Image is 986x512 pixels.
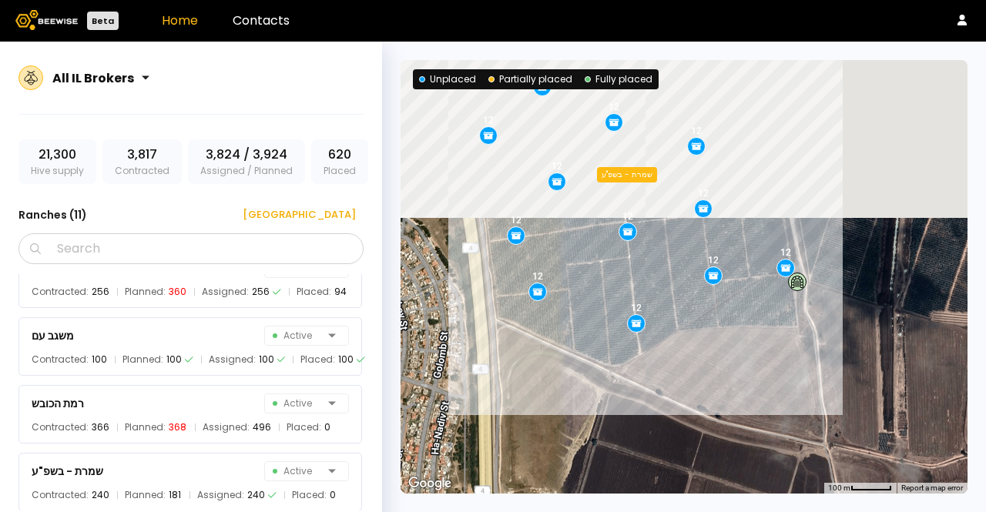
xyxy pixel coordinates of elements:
[404,474,455,494] img: Google
[552,160,562,171] div: 12
[92,352,107,367] div: 100
[297,284,331,300] span: Placed:
[32,487,89,503] span: Contracted:
[232,207,356,223] div: [GEOGRAPHIC_DATA]
[488,72,572,86] div: Partially placed
[32,394,84,413] div: רמת הכובש
[52,69,137,88] div: All IL Brokers
[300,352,335,367] span: Placed:
[32,462,103,480] div: שמרת - בשפ"ע
[92,284,109,300] div: 256
[292,487,327,503] span: Placed:
[203,420,250,435] span: Assigned:
[87,12,119,30] div: Beta
[125,284,166,300] span: Planned:
[32,352,89,367] span: Contracted:
[483,115,494,125] div: 12
[169,284,186,300] div: 360
[209,352,256,367] span: Assigned:
[253,420,271,435] div: 496
[273,394,322,413] span: Active
[233,12,290,29] a: Contacts
[334,284,347,300] div: 94
[273,326,322,345] span: Active
[597,167,657,182] div: שמרת - בשפ"ע
[631,302,642,313] div: 12
[252,284,270,300] div: 256
[162,12,198,29] a: Home
[102,139,182,184] div: Contracted
[708,255,719,266] div: 12
[780,247,791,258] div: 12
[169,420,186,435] div: 368
[585,72,652,86] div: Fully placed
[206,146,287,164] span: 3,824 / 3,924
[259,352,274,367] div: 100
[419,72,476,86] div: Unplaced
[537,66,548,77] div: 12
[127,146,157,164] span: 3,817
[324,420,330,435] div: 0
[609,102,619,112] div: 12
[92,420,109,435] div: 366
[32,284,89,300] span: Contracted:
[125,420,166,435] span: Planned:
[273,462,322,480] span: Active
[330,487,336,503] div: 0
[224,202,364,227] button: [GEOGRAPHIC_DATA]
[202,284,249,300] span: Assigned:
[532,271,543,282] div: 12
[197,487,244,503] span: Assigned:
[188,139,305,184] div: Assigned / Planned
[18,204,87,226] h3: Ranches ( 11 )
[823,483,897,494] button: Map Scale: 100 m per 50 pixels
[311,139,368,184] div: Placed
[32,420,89,435] span: Contracted:
[166,352,182,367] div: 100
[404,474,455,494] a: Open this area in Google Maps (opens a new window)
[622,211,633,222] div: 12
[122,352,163,367] span: Planned:
[511,215,522,226] div: 12
[18,139,96,184] div: Hive supply
[698,187,709,198] div: 12
[328,146,351,164] span: 620
[32,326,74,345] div: משגב עם
[92,487,109,503] div: 240
[247,487,265,503] div: 240
[828,484,850,492] span: 100 m
[901,484,963,492] a: Report a map error
[169,487,181,503] div: 181
[125,487,166,503] span: Planned:
[15,10,78,30] img: Beewise logo
[691,125,702,136] div: 12
[338,352,354,367] div: 100
[39,146,76,164] span: 21,300
[287,420,321,435] span: Placed:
